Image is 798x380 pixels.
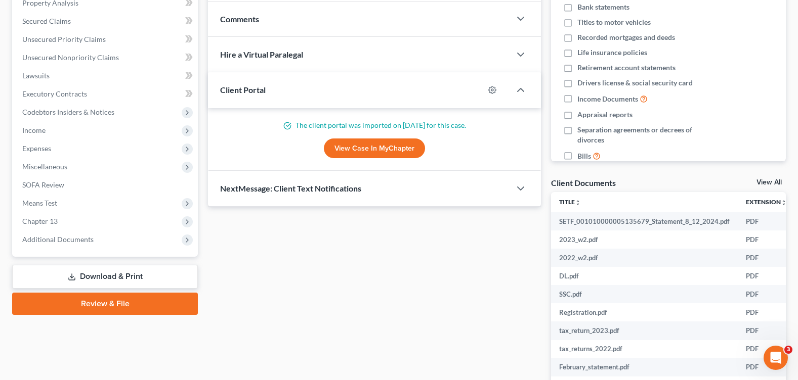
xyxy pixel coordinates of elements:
td: PDF [738,285,795,303]
span: Comments [220,14,259,24]
span: Retirement account statements [577,63,676,73]
span: Income [22,126,46,134]
td: February_statement.pdf [551,358,738,376]
td: SETF_001010000005135679_Statement_8_12_2024.pdf [551,212,738,230]
span: Life insurance policies [577,47,647,58]
span: Miscellaneous [22,162,67,171]
span: Chapter 13 [22,217,58,225]
td: DL.pdf [551,267,738,285]
span: Hire a Virtual Paralegal [220,50,303,59]
span: Income Documents [577,94,638,104]
div: Client Documents [551,177,616,188]
a: View All [757,179,782,186]
a: Titleunfold_more [559,198,581,206]
a: Extensionunfold_more [746,198,787,206]
span: Unsecured Priority Claims [22,35,106,43]
a: Secured Claims [14,12,198,30]
td: PDF [738,230,795,249]
td: 2023_w2.pdf [551,230,738,249]
span: Executory Contracts [22,89,87,98]
a: Review & File [12,293,198,315]
td: tax_return_2023.pdf [551,321,738,340]
iframe: Intercom live chat [764,346,788,370]
span: Bank statements [577,2,629,12]
span: Additional Documents [22,235,94,244]
span: Means Test [22,199,57,207]
span: Titles to motor vehicles [577,17,651,27]
a: View Case in MyChapter [324,138,425,159]
td: PDF [738,321,795,340]
span: Client Portal [220,85,266,94]
i: unfold_more [781,200,787,206]
td: PDF [738,303,795,321]
i: unfold_more [575,200,581,206]
a: Unsecured Priority Claims [14,30,198,49]
td: PDF [738,340,795,358]
td: PDF [738,249,795,267]
p: The client portal was imported on [DATE] for this case. [220,120,529,130]
a: Download & Print [12,265,198,289]
td: PDF [738,358,795,376]
td: Registration.pdf [551,303,738,321]
td: tax_returns_2022.pdf [551,340,738,358]
td: PDF [738,267,795,285]
span: Unsecured Nonpriority Claims [22,53,119,62]
span: SOFA Review [22,180,64,189]
td: 2022_w2.pdf [551,249,738,267]
span: Secured Claims [22,17,71,25]
span: Bills [577,151,591,161]
span: Separation agreements or decrees of divorces [577,125,719,145]
a: Lawsuits [14,67,198,85]
span: Lawsuits [22,71,50,80]
a: Executory Contracts [14,85,198,103]
span: Recorded mortgages and deeds [577,32,675,42]
a: Unsecured Nonpriority Claims [14,49,198,67]
a: SOFA Review [14,176,198,194]
td: SSC.pdf [551,285,738,303]
td: PDF [738,212,795,230]
span: NextMessage: Client Text Notifications [220,183,361,193]
span: Codebtors Insiders & Notices [22,108,114,116]
span: Appraisal reports [577,110,633,120]
span: Expenses [22,144,51,153]
span: 3 [784,346,792,354]
span: Drivers license & social security card [577,78,693,88]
